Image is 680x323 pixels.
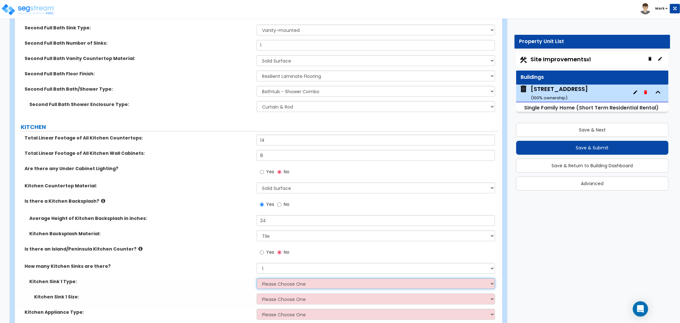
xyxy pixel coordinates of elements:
[25,71,252,77] label: Second Full Bath Floor Finish:
[29,101,252,108] label: Second Full Bath Shower Enclosure Type:
[587,56,591,63] small: x1
[25,198,252,204] label: Is there a Kitchen Backsplash?
[21,123,498,131] label: KITCHEN
[277,201,282,208] input: No
[524,104,659,111] small: Single Family Home (Short Term Residential Rental)
[531,85,588,101] div: [STREET_ADDRESS]
[277,249,282,256] input: No
[25,55,252,62] label: Second Full Bath Vanity Countertop Material:
[633,301,648,317] div: Open Intercom Messenger
[25,135,252,141] label: Total Linear Footage of All Kitchen Countertops:
[531,95,567,101] small: ( 100 % ownership)
[519,85,528,93] img: building.svg
[25,165,252,172] label: Are there any Under Cabinet Lighting?
[516,177,669,191] button: Advanced
[25,40,252,46] label: Second Full Bath Number of Sinks:
[521,74,664,81] div: Buildings
[25,246,252,252] label: Is there an Island/Peninsula Kitchen Counter?
[260,249,264,256] input: Yes
[266,249,274,255] span: Yes
[277,169,282,176] input: No
[655,6,665,11] b: Mark
[516,123,669,137] button: Save & Next
[516,141,669,155] button: Save & Submit
[284,201,289,207] span: No
[284,169,289,175] span: No
[25,86,252,92] label: Second Full Bath Bath/Shower Type:
[34,294,252,300] label: Kitchen Sink 1 Size:
[25,183,252,189] label: Kitchen Countertop Material:
[25,150,252,156] label: Total Linear Footage of All Kitchen Wall Cabinets:
[29,215,252,222] label: Average Height of Kitchen Backsplash in inches:
[531,55,591,63] span: Site Improvements
[25,309,252,315] label: Kitchen Appliance Type:
[260,201,264,208] input: Yes
[1,3,55,16] img: logo_pro_r.png
[640,3,651,14] img: avatar.png
[138,246,143,251] i: click for more info!
[260,169,264,176] input: Yes
[266,169,274,175] span: Yes
[25,25,252,31] label: Second Full Bath Sink Type:
[519,38,665,45] div: Property Unit List
[29,278,252,285] label: Kitchen Sink 1 Type:
[519,56,528,64] img: Construction.png
[266,201,274,207] span: Yes
[284,249,289,255] span: No
[519,85,588,101] span: 6491 S Keystone Lane
[29,230,252,237] label: Kitchen Backsplash Material:
[25,263,252,269] label: How many Kitchen Sinks are there?
[101,199,105,203] i: click for more info!
[516,159,669,173] button: Save & Return to Building Dashboard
